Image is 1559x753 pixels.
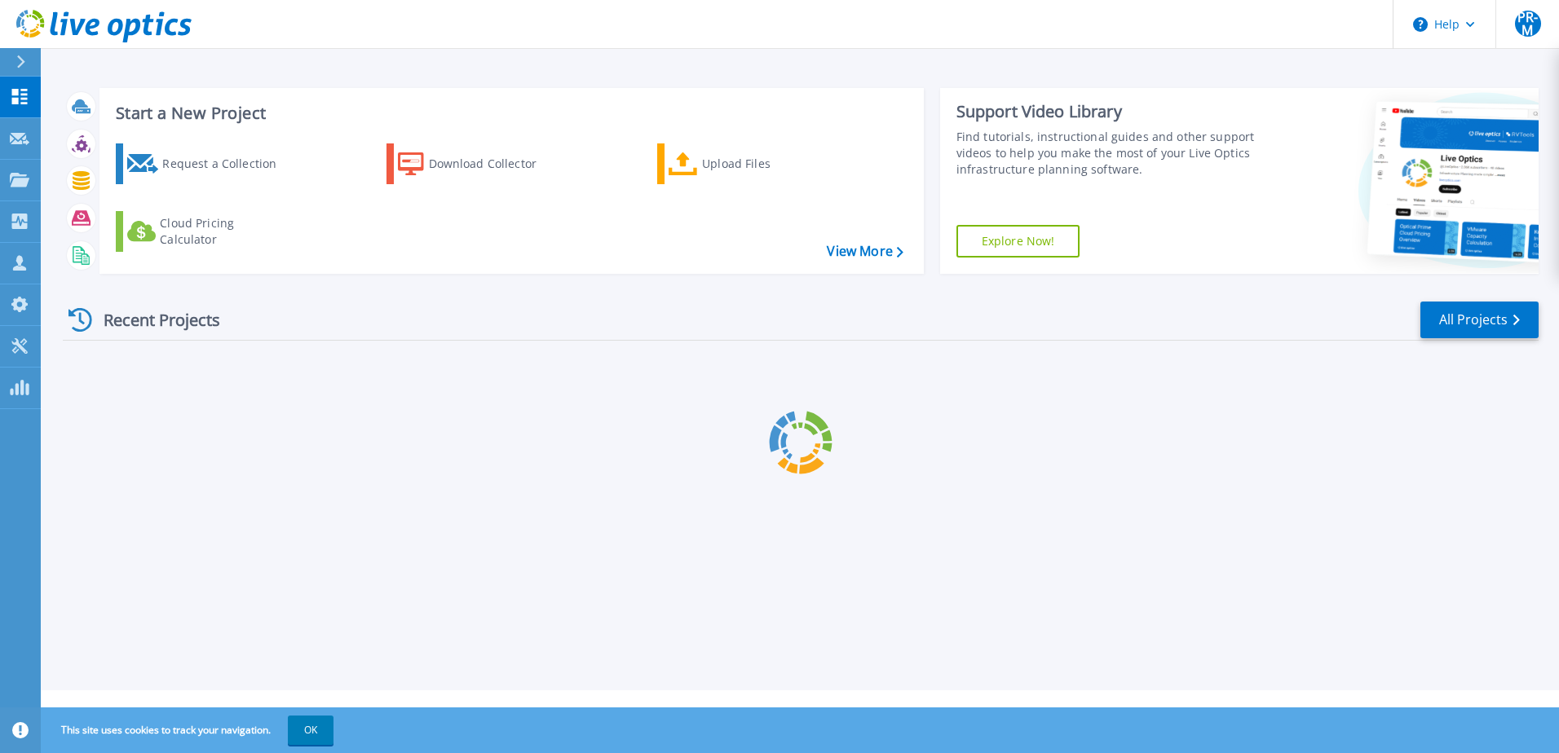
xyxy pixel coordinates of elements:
[956,225,1080,258] a: Explore Now!
[956,129,1261,178] div: Find tutorials, instructional guides and other support videos to help you make the most of your L...
[429,148,559,180] div: Download Collector
[45,716,333,745] span: This site uses cookies to track your navigation.
[116,143,298,184] a: Request a Collection
[956,101,1261,122] div: Support Video Library
[386,143,568,184] a: Download Collector
[657,143,839,184] a: Upload Files
[827,244,903,259] a: View More
[1420,302,1539,338] a: All Projects
[702,148,832,180] div: Upload Files
[162,148,293,180] div: Request a Collection
[63,300,242,340] div: Recent Projects
[116,211,298,252] a: Cloud Pricing Calculator
[160,215,290,248] div: Cloud Pricing Calculator
[116,104,903,122] h3: Start a New Project
[288,716,333,745] button: OK
[1515,11,1541,37] span: PR-M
